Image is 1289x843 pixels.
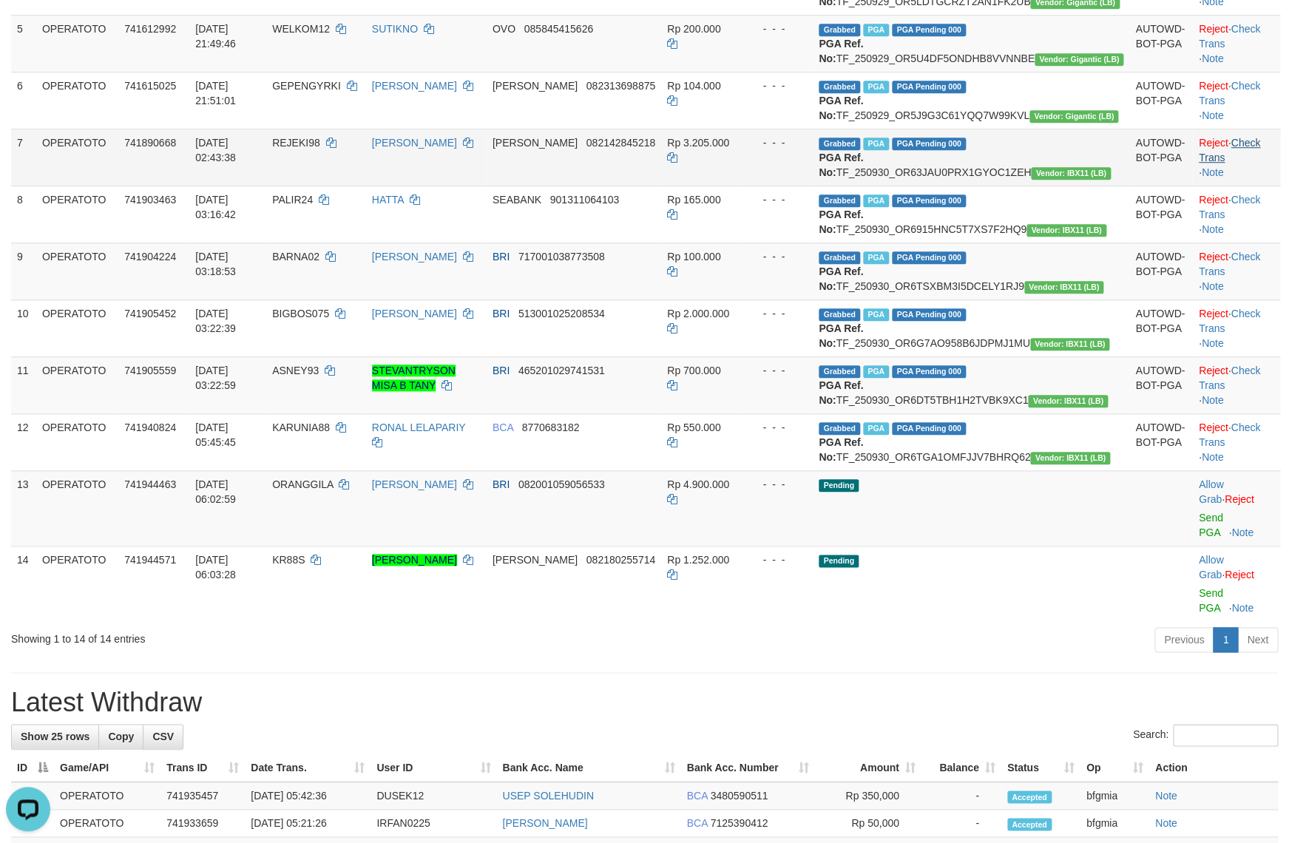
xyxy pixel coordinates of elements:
[195,23,236,50] span: [DATE] 21:49:46
[1202,337,1224,349] a: Note
[815,782,921,810] td: Rp 350,000
[272,478,333,490] span: ORANGGILA
[681,754,815,782] th: Bank Acc. Number: activate to sort column ascending
[152,731,174,742] span: CSV
[1030,452,1110,464] span: Vendor URL: https://dashboard.q2checkout.com/secure
[1199,23,1228,35] a: Reject
[502,790,593,802] a: USEP SOLEHUDIN
[160,754,245,782] th: Trans ID: activate to sort column ascending
[524,23,593,35] span: Copy 085845415626 to clipboard
[1129,243,1192,299] td: AUTOWD-BOT-PGA
[1202,451,1224,463] a: Note
[143,724,183,749] a: CSV
[819,38,863,64] b: PGA Ref. No:
[1007,790,1052,803] span: Accepted
[667,308,729,319] span: Rp 2.000.000
[1149,754,1278,782] th: Action
[1199,478,1223,505] a: Allow Grab
[1155,817,1177,829] a: Note
[1080,782,1149,810] td: bfgmia
[1199,554,1225,580] span: ·
[1193,72,1280,129] td: · ·
[813,356,1129,413] td: TF_250930_OR6DT5TBH1H2TVBK9XC1
[819,138,860,150] span: Grabbed
[1007,818,1052,830] span: Accepted
[863,251,889,264] span: Marked by bfgfanolo
[195,194,236,220] span: [DATE] 03:16:42
[892,194,966,207] span: PGA Pending
[6,6,50,50] button: Open LiveChat chat widget
[1129,413,1192,470] td: AUTOWD-BOT-PGA
[863,194,889,207] span: Marked by bfgfanolo
[1199,554,1223,580] a: Allow Grab
[1231,602,1254,614] a: Note
[36,299,118,356] td: OPERATOTO
[1199,308,1228,319] a: Reject
[1199,421,1260,448] a: Check Trans
[815,810,921,837] td: Rp 50,000
[1193,186,1280,243] td: · ·
[245,754,371,782] th: Date Trans.: activate to sort column ascending
[518,251,605,263] span: Copy 717001038773508 to clipboard
[124,80,176,92] span: 741615025
[1154,627,1214,652] a: Previous
[372,80,457,92] a: [PERSON_NAME]
[11,546,36,621] td: 14
[124,554,176,566] span: 741944571
[124,421,176,433] span: 741940824
[11,243,36,299] td: 9
[1202,280,1224,292] a: Note
[1199,308,1260,334] a: Check Trans
[372,554,457,566] a: [PERSON_NAME]
[493,23,515,35] span: OVO
[36,15,118,72] td: OPERATOTO
[11,754,54,782] th: ID: activate to sort column descending
[921,782,1001,810] td: -
[667,194,720,206] span: Rp 165.000
[1193,243,1280,299] td: · ·
[502,817,587,829] a: [PERSON_NAME]
[667,478,729,490] span: Rp 4.900.000
[21,731,89,742] span: Show 25 rows
[819,152,863,178] b: PGA Ref. No:
[372,308,457,319] a: [PERSON_NAME]
[667,421,720,433] span: Rp 550.000
[747,306,807,321] div: - - -
[892,422,966,435] span: PGA Pending
[667,80,720,92] span: Rp 104.000
[11,299,36,356] td: 10
[1026,224,1106,237] span: Vendor URL: https://dashboard.q2checkout.com/secure
[272,308,329,319] span: BIGBOS075
[272,194,313,206] span: PALIR24
[747,249,807,264] div: - - -
[863,365,889,378] span: Marked by bfgfanolo
[11,413,36,470] td: 12
[1199,80,1228,92] a: Reject
[819,251,860,264] span: Grabbed
[813,299,1129,356] td: TF_250930_OR6G7AO958B6JDPMJ1MU
[1193,546,1280,621] td: ·
[747,192,807,207] div: - - -
[518,308,605,319] span: Copy 513001025208534 to clipboard
[892,138,966,150] span: PGA Pending
[493,80,578,92] span: [PERSON_NAME]
[11,688,1278,717] h1: Latest Withdraw
[892,365,966,378] span: PGA Pending
[11,470,36,546] td: 13
[36,129,118,186] td: OPERATOTO
[1129,15,1192,72] td: AUTOWD-BOT-PGA
[1129,186,1192,243] td: AUTOWD-BOT-PGA
[747,78,807,93] div: - - -
[1030,338,1110,351] span: Vendor URL: https://dashboard.q2checkout.com/secure
[1199,251,1260,277] a: Check Trans
[819,322,863,349] b: PGA Ref. No:
[586,80,655,92] span: Copy 082313698875 to clipboard
[11,15,36,72] td: 5
[36,72,118,129] td: OPERATOTO
[1199,478,1225,505] span: ·
[815,754,921,782] th: Amount: activate to sort column ascending
[813,129,1129,186] td: TF_250930_OR63JAU0PRX1GYOC1ZEH
[667,137,729,149] span: Rp 3.205.000
[1031,167,1111,180] span: Vendor URL: https://dashboard.q2checkout.com/secure
[813,413,1129,470] td: TF_250930_OR6TGA1OMFJJV7BHRQ62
